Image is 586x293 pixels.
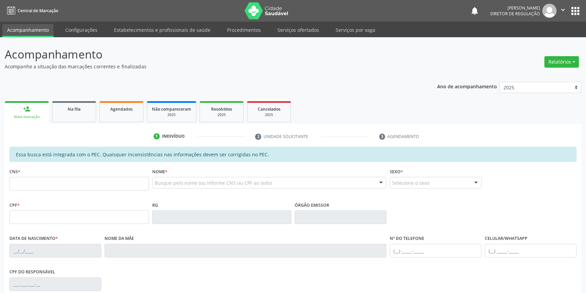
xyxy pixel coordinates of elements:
span: Busque pelo nome (ou informe CNS ou CPF ao lado) [155,179,272,186]
div: person_add [23,105,30,113]
label: Sexo [390,166,403,177]
span: Agendados [110,106,133,112]
div: 2025 [205,112,239,117]
label: Nome da mãe [105,233,134,244]
div: 1 [154,133,160,139]
label: Órgão emissor [295,200,329,210]
span: Resolvidos [211,106,232,112]
span: Central de Marcação [18,8,58,14]
span: Selecione o sexo [392,179,429,186]
label: CPF do responsável [9,267,55,277]
p: Ano de acompanhamento [437,82,497,90]
i:  [559,6,567,14]
input: __/__/____ [9,244,101,257]
img: img [542,4,557,18]
a: Serviços ofertados [273,24,324,36]
div: 2025 [252,112,286,117]
a: Central de Marcação [5,5,58,16]
span: Diretor de regulação [490,11,540,17]
a: Procedimentos [222,24,266,36]
button:  [557,4,569,18]
input: (__) _____-_____ [485,244,577,257]
div: 2025 [152,112,191,117]
span: Na fila [68,106,81,112]
label: RG [152,200,158,210]
button: Relatórios [544,56,579,68]
a: Configurações [61,24,102,36]
div: [PERSON_NAME] [490,5,540,11]
a: Acompanhamento [2,24,53,37]
span: Cancelados [258,106,280,112]
label: Data de nascimento [9,233,58,244]
div: Essa busca está integrada com o PEC. Quaisquer inconsistências nas informações devem ser corrigid... [9,147,577,162]
input: ___.___.___-__ [9,277,101,291]
button: notifications [470,6,479,16]
p: Acompanhe a situação das marcações correntes e finalizadas [5,63,408,70]
a: Serviços por vaga [331,24,380,36]
div: Indivíduo [162,133,185,139]
label: CPF [9,200,20,210]
button: apps [569,5,581,17]
label: Nome [152,166,167,177]
label: Celular/WhatsApp [485,233,527,244]
div: Nova marcação [9,114,44,119]
label: Nº do Telefone [390,233,424,244]
a: Estabelecimentos e profissionais de saúde [109,24,215,36]
span: Não compareceram [152,106,191,112]
label: CNS [9,166,20,177]
input: (__) _____-_____ [390,244,481,257]
p: Acompanhamento [5,46,408,63]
